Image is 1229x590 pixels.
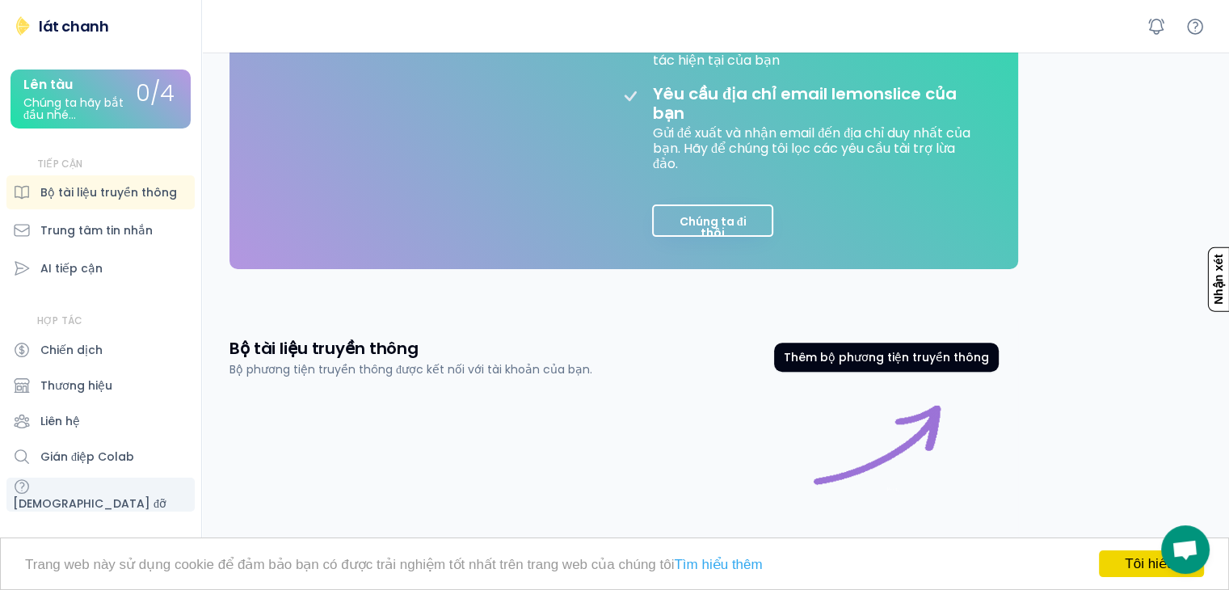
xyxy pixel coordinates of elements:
[674,557,762,572] a: Tìm hiểu thêm
[23,95,127,123] font: Chúng ta hãy bắt đầu nhé...
[229,361,592,377] font: Bộ phương tiện truyền thông được kết nối với tài khoản của bạn.
[652,204,773,237] button: Chúng ta đi thôi
[13,495,166,512] font: [DEMOGRAPHIC_DATA] đỡ
[37,314,82,327] font: HỢP TÁC
[1125,556,1178,571] font: Tôi hiểu!
[40,413,80,429] font: Liên hệ
[229,337,419,360] font: Bộ tài liệu truyền thông
[1099,550,1204,577] a: Tôi hiểu!
[680,213,747,241] font: Chúng ta đi thôi
[23,75,73,94] font: Lên tàu
[805,398,950,543] img: connect%20image%20purple.gif
[136,78,175,109] font: 0/4
[39,16,108,36] font: lát chanh
[653,82,961,124] font: Yêu cầu địa chỉ email lemonslice của bạn
[40,377,112,394] font: Thương hiệu
[653,124,974,173] font: Gửi đề xuất và nhận email đến địa chỉ duy nhất của bạn. Hãy để chúng tôi lọc các yêu cầu tài trợ ...
[13,16,32,36] img: lát chanh
[40,449,134,465] font: Gián điệp Colab
[784,349,989,365] font: Thêm bộ phương tiện truyền thông
[805,398,950,543] div: Bắt đầu tại đây
[25,557,674,572] font: Trang web này sử dụng cookie để đảm bảo bạn có được trải nghiệm tốt nhất trên trang web của chúng...
[1212,254,1225,304] font: Nhận xét
[1161,525,1210,574] a: Mở cuộc trò chuyện
[774,343,999,372] button: Thêm bộ phương tiện truyền thông
[40,260,103,276] font: AI tiếp cận
[40,222,153,238] font: Trung tâm tin nhắn
[37,157,83,171] font: TIẾP CẬN
[40,184,177,200] font: Bộ tài liệu truyền thông
[40,342,103,358] font: Chiến dịch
